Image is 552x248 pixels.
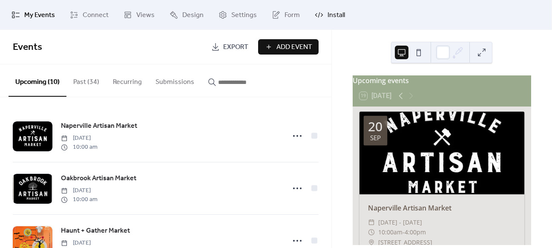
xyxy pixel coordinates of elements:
div: ​ [368,237,375,248]
span: Haunt + Gather Market [61,226,130,236]
a: Naperville Artisan Market [61,121,137,132]
button: Submissions [149,64,201,96]
span: [DATE] - [DATE] [378,217,422,228]
a: Form [265,3,306,26]
a: Export [205,39,255,55]
a: Design [163,3,210,26]
span: Form [285,10,300,20]
span: Naperville Artisan Market [61,121,137,131]
a: Settings [212,3,263,26]
span: - [402,227,405,237]
span: 10:00 am [61,195,98,204]
a: Haunt + Gather Market [61,225,130,236]
span: 4:00pm [405,227,426,237]
a: Views [117,3,161,26]
span: Connect [83,10,109,20]
span: [DATE] [61,186,98,195]
button: Recurring [106,64,149,96]
button: Past (34) [66,64,106,96]
span: Add Event [276,42,312,52]
div: 20 [368,120,382,133]
div: Upcoming events [353,75,531,86]
a: Install [308,3,351,26]
div: ​ [368,227,375,237]
span: [DATE] [61,239,95,248]
a: Connect [63,3,115,26]
span: 10:00 am [61,143,98,152]
span: 10:00am [378,227,402,237]
span: [STREET_ADDRESS] [378,237,432,248]
a: Oakbrook Artisan Market [61,173,136,184]
div: Sep [370,135,381,141]
a: My Events [5,3,61,26]
span: [DATE] [61,134,98,143]
span: Export [223,42,248,52]
span: Settings [231,10,257,20]
span: Events [13,38,42,57]
span: Oakbrook Artisan Market [61,173,136,184]
span: Install [328,10,345,20]
button: Add Event [258,39,319,55]
span: Design [182,10,204,20]
span: My Events [24,10,55,20]
a: Naperville Artisan Market [368,203,451,213]
span: Views [136,10,155,20]
div: ​ [368,217,375,228]
button: Upcoming (10) [9,64,66,97]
